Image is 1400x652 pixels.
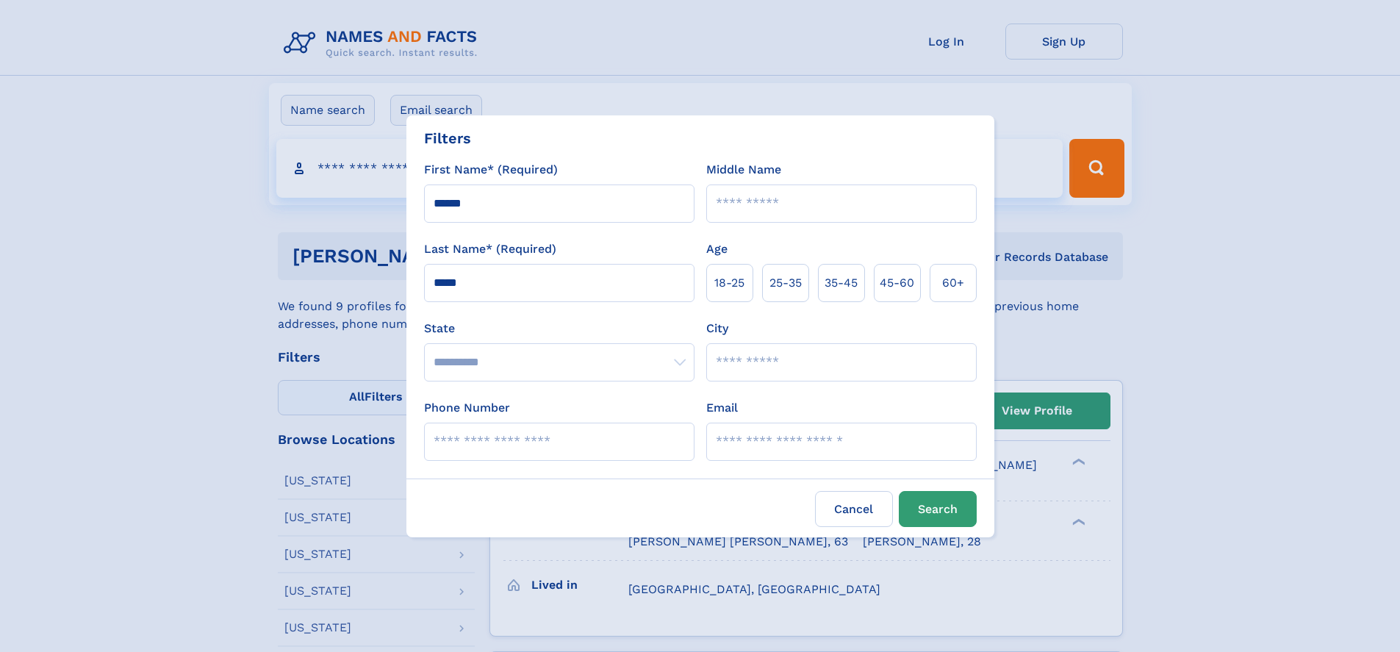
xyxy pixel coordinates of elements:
span: 35‑45 [825,274,858,292]
label: Middle Name [706,161,781,179]
span: 25‑35 [769,274,802,292]
div: Filters [424,127,471,149]
label: State [424,320,694,337]
label: Age [706,240,728,258]
label: Last Name* (Required) [424,240,556,258]
button: Search [899,491,977,527]
label: City [706,320,728,337]
label: First Name* (Required) [424,161,558,179]
label: Phone Number [424,399,510,417]
label: Email [706,399,738,417]
span: 18‑25 [714,274,744,292]
label: Cancel [815,491,893,527]
span: 45‑60 [880,274,914,292]
span: 60+ [942,274,964,292]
